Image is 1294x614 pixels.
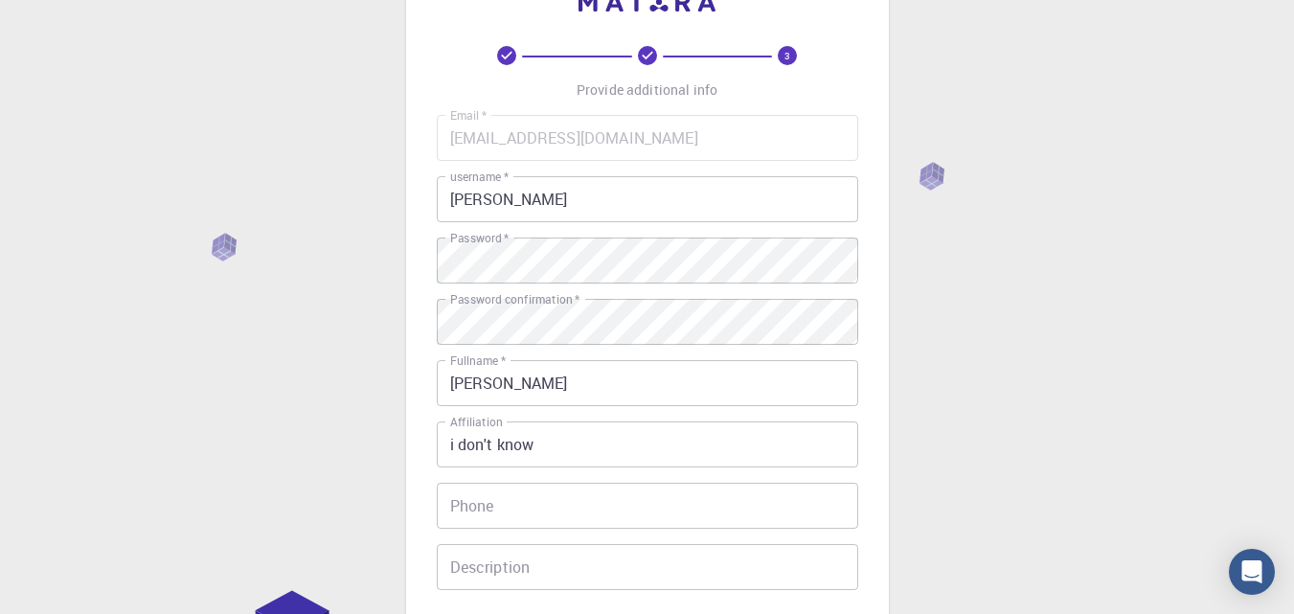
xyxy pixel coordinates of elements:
div: Open Intercom Messenger [1229,549,1275,595]
p: Provide additional info [577,80,717,100]
text: 3 [784,49,790,62]
label: Affiliation [450,414,502,430]
label: Email [450,107,487,124]
label: Password [450,230,509,246]
label: Password confirmation [450,291,579,307]
label: username [450,169,509,185]
label: Fullname [450,352,506,369]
